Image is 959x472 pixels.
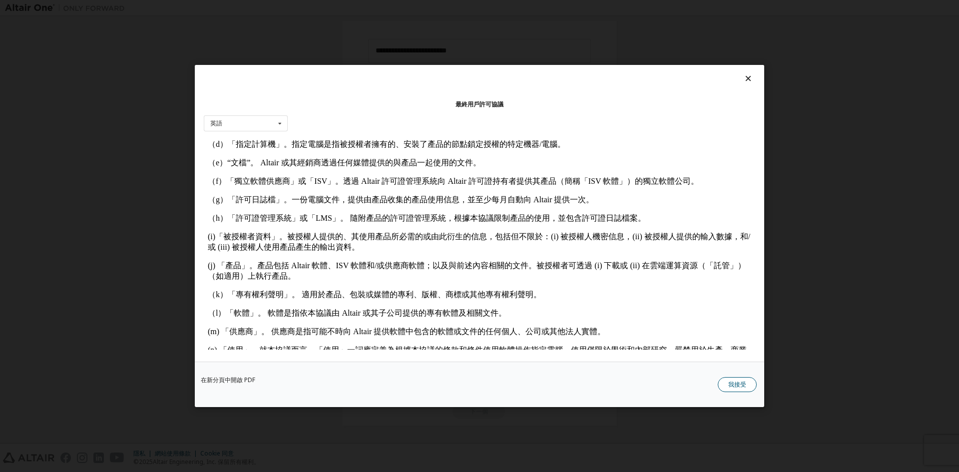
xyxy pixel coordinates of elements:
[4,2,362,11] font: （d）「指定計算機」。指定電腦是指被授權者擁有的、安裝了產品的節點鎖定授權的特定機器/電腦。
[4,21,277,29] font: （e）“文檔”。 Altair 或其經銷商透過任何媒體提供的與產品一起使用的文件。
[4,171,303,180] font: （l）「軟體」。 軟體是指依本協議由 Altair 或其子公司提供的專有軟體及相關文件。
[4,190,402,198] font: (m) 「供應商」。 供應商是指可能不時向 Altair 提供軟體中包含的軟體或文件的任何個人、公司或其他法人實體。
[718,377,757,392] button: 我接受
[456,100,503,108] font: 最終用戶許可協議
[728,380,746,389] font: 我接受
[4,124,542,143] font: (j) 「產品」。產品包括 Altair 軟體、ISV 軟體和/或供應商軟體；以及與前述內容相關的文件。被授權者可透過 (i) 下載或 (ii) 在雲端運算資源（「託管」）（如適用）上執行產品。
[201,376,255,384] font: 在新分頁中開啟 PDF
[4,39,495,48] font: （f）「獨立軟體供應商」或「ISV」。透過 Altair 許可證管理系統向 Altair 許可證持有者提供其產品（簡稱「ISV 軟體」）的獨立軟體公司。
[4,58,390,66] font: （g）「許可日誌檔」。一份電腦文件，提供由產品收集的產品使用信息，並至少每月自動向 Altair 提供一次。
[4,208,543,227] font: (n) 「使用」。就本協議而言，「使用」一詞應定義為根據本協議的條款和條件使用軟體操作指定電腦。使用僅限於學術和內部研究。嚴禁用於生產、商業和任何營利性用途，包括被授權人從第三方取得資金的任何用...
[4,76,442,85] font: （h）「許可證管理系統」或「LMS」。 隨附產品的許可證管理系統，根據本協議限制產品的使用，並包含許可證日誌檔案。
[4,95,546,114] font: (i)「被授權者資料」。被授權人提供的、其使用產品所必需的或由此衍生的信息，包括但不限於：(i) 被授權人機密信息，(ii) 被授權人提供的輸入數據，和/或 (iii) 被授權人使用產品產生的輸...
[4,153,338,161] font: （k）「專有權利聲明」。 適用於產品、包裝或媒體的專利、版權、商標或其他專有權利聲明。
[210,119,222,127] font: 英語
[201,377,255,383] a: 在新分頁中開啟 PDF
